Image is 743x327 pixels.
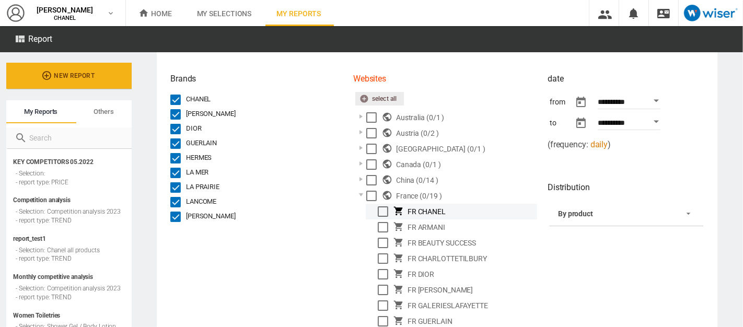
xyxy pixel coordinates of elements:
[394,127,536,139] div: Austria (0/2 )
[394,111,536,124] div: Australia (0/1 )
[6,229,132,267] div: report_test1 - Selection: Chanel all products - report type: TREND
[10,232,49,245] span: report_test1
[571,92,591,113] button: md-calendar
[186,197,216,206] div: LANCOME
[679,5,743,21] a: Open Wiser website
[10,193,73,206] span: Competition analysis
[10,309,63,322] span: Women Toiletries
[170,153,212,163] md-checkbox: HERMES
[406,252,536,265] div: FR CHARLOTTETILBURY
[94,108,113,115] span: Others
[406,268,536,281] div: FR DIOR
[366,127,382,139] md-checkbox: Select
[422,192,426,200] span: 0
[429,113,433,122] span: 0
[366,190,382,202] md-checkbox: Select
[36,72,102,79] span: New report
[170,212,236,222] md-checkbox: YVES SAINT LAURENT
[186,182,219,192] div: LA PRAIRIE
[170,138,217,149] md-checkbox: GUERLAIN
[647,91,666,110] button: Open calendar
[649,6,678,20] div: Contact us
[425,160,429,169] span: 0
[186,124,202,133] div: DIOR
[378,299,393,312] md-checkbox: Select
[6,4,25,22] img: profile2-48x48.png
[170,74,196,84] span: Brands
[548,73,704,85] h2: date
[170,95,327,109] span: CHANEL
[186,95,211,104] div: CHANEL
[378,221,393,233] md-checkbox: Select
[358,92,401,106] div: Select all
[550,118,571,129] div: to
[470,145,474,153] span: 0
[598,119,660,130] input: Enter date
[170,124,202,134] md-checkbox: DIOR
[186,153,212,162] div: HERMES
[406,221,536,233] div: FR ARMANI
[16,254,100,263] div: - report type: TREND
[27,131,123,145] input: Search
[16,216,121,225] div: - report type: TREND
[33,5,96,15] span: [PERSON_NAME]
[406,284,536,296] div: FR [PERSON_NAME]
[353,73,537,85] h2: Websites
[24,108,57,115] span: My reports
[170,153,327,168] span: HERMES
[26,29,55,49] h2: Report
[647,112,666,131] button: Open calendar
[10,155,96,168] span: KEY COMPETITORS 05.2022
[170,197,327,212] span: LANCOME
[366,143,382,155] md-checkbox: Select
[170,109,327,124] span: CHARLOTTE TILBURY
[6,153,132,191] div: KEY COMPETITORS 05.2022 - Selection: - report type: PRICE
[394,143,536,155] div: [GEOGRAPHIC_DATA] (0/1 )
[394,174,536,186] div: China (0/14 )
[550,97,571,108] div: from
[10,270,96,283] span: Monthly competitive analysis
[378,252,393,265] md-checkbox: Select
[170,182,327,197] span: LA PRAIRIE
[16,284,121,293] div: - Selection: Competition analysis 2023
[419,176,423,184] span: 0
[423,129,427,137] span: 0
[378,268,393,281] md-checkbox: Select
[6,63,132,89] button: New report
[366,158,382,171] md-checkbox: Select
[16,246,100,255] div: - Selection: Chanel all products
[16,293,121,302] div: - report type: TREND
[406,237,536,249] div: FR BEAUTY SUCCESS
[366,111,382,124] md-checkbox: Select
[548,139,704,150] div: ( )
[170,109,236,120] md-checkbox: CHARLOTTE TILBURY
[170,197,216,207] md-checkbox: LANCOME
[6,191,132,229] div: Competition analysis - Selection: Competition analysis 2023 - report type: TREND
[598,98,660,109] input: Enter date
[170,168,208,178] md-checkbox: LA MER
[186,168,208,177] div: LA MER
[276,9,321,18] span: My reports
[355,92,404,106] button: Select all
[170,124,327,138] span: DIOR
[16,178,68,187] div: - report type: PRICE
[684,5,738,21] img: logo_wiser_103x32.png
[378,205,393,218] md-checkbox: Select
[186,138,217,148] div: GUERLAIN
[590,139,608,149] span: daily
[558,209,593,218] div: By product
[16,169,68,178] div: - Selection:
[170,182,219,193] md-checkbox: LA PRAIRIE
[406,205,536,218] div: FR CHANEL
[548,182,704,193] h2: Distribution
[186,212,236,221] div: [PERSON_NAME]
[16,207,121,216] div: - Selection: Competition analysis 2023
[33,15,96,21] span: CHANEL
[378,284,393,296] md-checkbox: Select
[366,174,382,186] md-checkbox: Select
[550,139,588,149] span: frequency:
[197,9,252,18] span: My selections
[170,138,327,153] span: GUERLAIN
[6,267,132,306] div: Monthly competitive analysis - Selection: Competition analysis 2023 - report type: TREND
[378,237,393,249] md-checkbox: Select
